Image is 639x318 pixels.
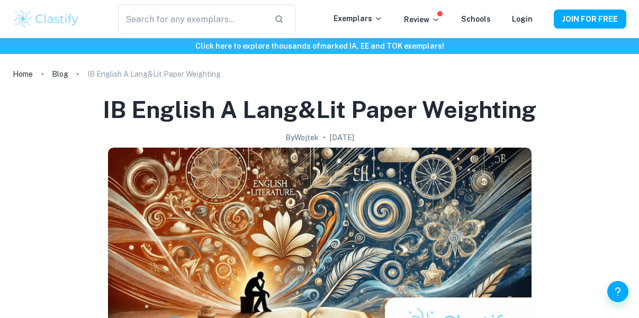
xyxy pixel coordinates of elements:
a: Login [512,15,533,23]
h6: Click here to explore thousands of marked IA, EE and TOK exemplars ! [2,40,637,52]
p: • [323,132,326,143]
h1: IB English A Lang&Lit Paper Weighting [103,94,536,125]
p: IB English A Lang&Lit Paper Weighting [87,68,221,80]
h2: By Wojtek [285,132,319,143]
button: JOIN FOR FREE [554,10,626,29]
p: Review [404,14,440,25]
a: Home [13,67,33,81]
a: Blog [52,67,68,81]
input: Search for any exemplars... [118,4,266,34]
a: Schools [461,15,491,23]
img: Clastify logo [13,8,80,30]
p: Exemplars [334,13,383,24]
button: Help and Feedback [607,281,628,302]
h2: [DATE] [330,132,354,143]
